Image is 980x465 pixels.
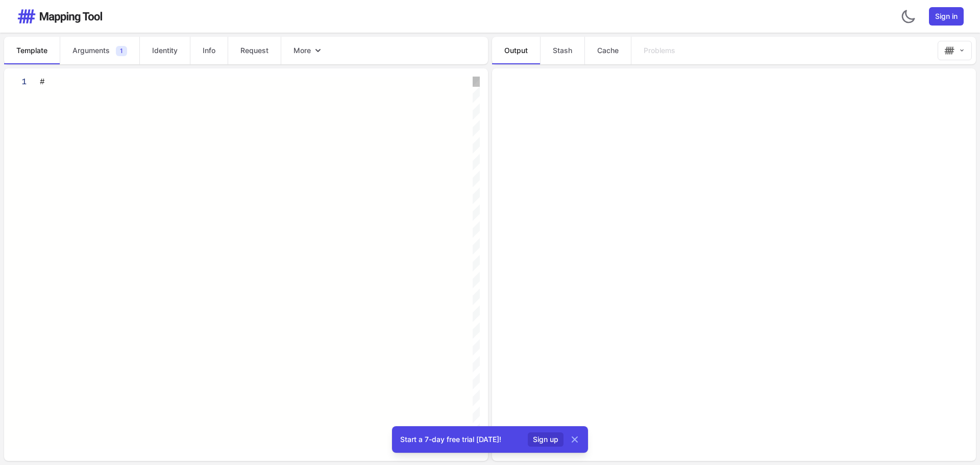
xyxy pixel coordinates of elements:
[597,45,619,56] span: Cache
[553,45,572,56] span: Stash
[203,45,215,56] span: Info
[504,45,528,56] span: Output
[4,37,488,64] nav: Tabs
[116,46,127,56] span: 1
[152,45,178,56] span: Identity
[492,77,574,101] textarea: Editor content;Press Alt+F1 for Accessibility Options.
[240,45,268,56] span: Request
[400,434,524,445] p: Start a 7-day free trial [DATE]!
[530,434,561,445] a: Sign up
[929,7,964,26] a: Sign in
[16,8,103,25] img: Mapping Tool
[4,77,27,88] div: 1
[944,45,954,56] img: Mapping Tool
[40,78,45,87] span: #
[644,45,675,56] span: Problems
[938,41,972,60] button: Mapping Tool
[281,37,335,64] button: More
[293,45,311,56] span: More
[16,45,47,56] span: Template
[492,37,934,64] nav: Tabs
[72,45,110,56] span: Arguments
